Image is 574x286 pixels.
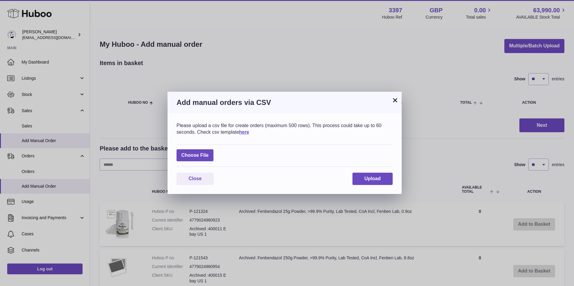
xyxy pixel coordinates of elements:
[364,176,381,181] span: Upload
[177,149,213,162] span: Choose File
[239,130,249,135] a: here
[177,122,393,135] div: Please upload a csv file for create orders (maximum 500 rows). This process could take up to 60 s...
[352,173,393,185] button: Upload
[177,98,393,107] h3: Add manual orders via CSV
[391,97,399,104] button: ×
[189,176,202,181] span: Close
[177,173,214,185] button: Close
